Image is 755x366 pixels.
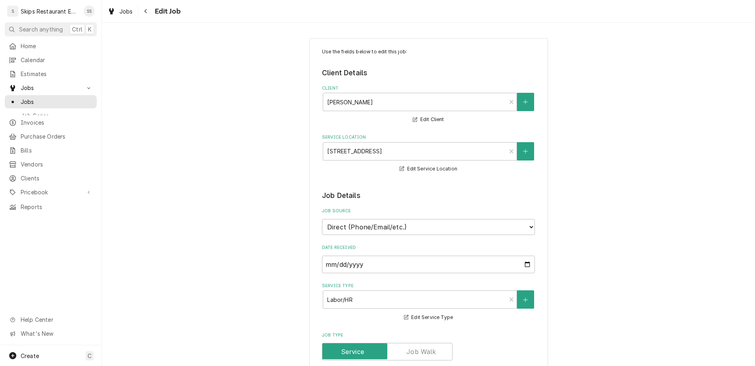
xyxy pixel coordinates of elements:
span: Create [21,352,39,359]
label: Date Received [322,245,535,251]
div: Service Type [322,283,535,322]
a: Bills [5,144,97,157]
span: Clients [21,174,93,182]
a: Vendors [5,158,97,171]
svg: Create New Client [523,99,528,105]
button: Search anythingCtrlK [5,22,97,36]
input: yyyy-mm-dd [322,256,535,273]
span: Ctrl [72,25,82,33]
label: Service Location [322,134,535,141]
span: Reports [21,203,93,211]
div: Skips Restaurant Equipment [21,7,79,16]
span: Home [21,42,93,50]
label: Service Type [322,283,535,289]
button: Edit Service Location [398,164,458,174]
button: Edit Service Type [403,313,454,323]
span: Vendors [21,160,93,168]
span: Estimates [21,70,93,78]
span: What's New [21,329,92,338]
span: Bills [21,146,93,155]
a: Estimates [5,67,97,80]
div: S [7,6,18,17]
a: Go to What's New [5,327,97,340]
span: Pricebook [21,188,81,196]
label: Job Type [322,332,535,339]
a: Calendar [5,53,97,67]
a: Reports [5,200,97,213]
svg: Create New Location [523,149,528,154]
div: Service Location [322,134,535,174]
span: Help Center [21,315,92,324]
span: C [88,352,92,360]
a: Jobs [5,95,97,108]
a: Invoices [5,116,97,129]
label: Job Source [322,208,535,214]
button: Create New Service [517,290,534,309]
span: Calendar [21,56,93,64]
a: Clients [5,172,97,185]
a: Go to Pricebook [5,186,97,199]
div: Client [322,85,535,125]
button: Create New Client [517,93,534,111]
span: Job Series [21,112,93,120]
a: Jobs [104,5,136,18]
a: Go to Help Center [5,313,97,326]
button: Navigate back [140,5,152,18]
span: Search anything [19,25,63,33]
div: Job Type [322,332,535,360]
p: Use the fields below to edit this job: [322,48,535,55]
a: Go to Jobs [5,81,97,94]
legend: Job Details [322,190,535,201]
span: Jobs [119,7,133,16]
a: Job Series [5,109,97,122]
legend: Client Details [322,68,535,78]
span: Jobs [21,84,81,92]
span: Invoices [21,118,93,127]
div: Job Source [322,208,535,235]
span: K [88,25,92,33]
label: Client [322,85,535,92]
div: SS [84,6,95,17]
button: Create New Location [517,142,534,160]
svg: Create New Service [523,297,528,303]
span: Purchase Orders [21,132,93,141]
div: Date Received [322,245,535,273]
div: Shan Skipper's Avatar [84,6,95,17]
a: Purchase Orders [5,130,97,143]
span: Jobs [21,98,93,106]
button: Edit Client [412,115,445,125]
a: Home [5,39,97,53]
span: Edit Job [152,6,181,17]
